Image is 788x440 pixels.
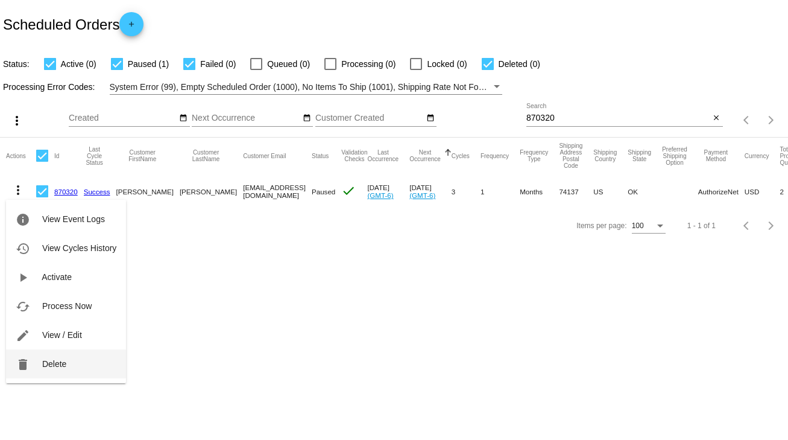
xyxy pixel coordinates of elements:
[16,241,30,256] mat-icon: history
[42,330,82,340] span: View / Edit
[16,212,30,227] mat-icon: info
[42,301,92,311] span: Process Now
[16,299,30,314] mat-icon: cached
[16,328,30,343] mat-icon: edit
[16,270,30,285] mat-icon: play_arrow
[16,357,30,372] mat-icon: delete
[42,272,72,282] span: Activate
[42,359,66,369] span: Delete
[42,243,116,253] span: View Cycles History
[42,214,105,224] span: View Event Logs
